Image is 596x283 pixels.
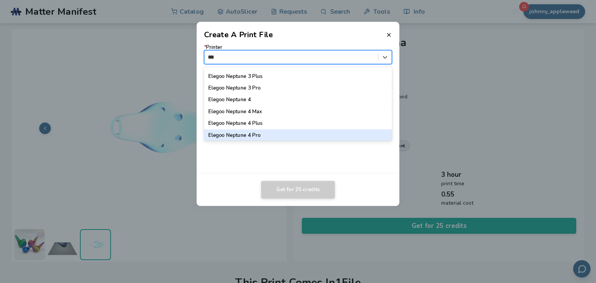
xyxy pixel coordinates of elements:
[204,82,392,94] div: Elegoo Neptune 3 Pro
[208,54,217,60] input: *PrinterElegoo Centauri CarbonElegoo Neptune 1Elegoo Neptune 2Elegoo Neptune 2SElegoo Neptune 3El...
[204,70,392,82] div: Elegoo Neptune 3 Plus
[204,117,392,129] div: Elegoo Neptune 4 Plus
[204,94,392,105] div: Elegoo Neptune 4
[204,44,392,64] label: Printer
[204,106,392,117] div: Elegoo Neptune 4 Max
[204,29,273,40] h2: Create A Print File
[204,129,392,141] div: Elegoo Neptune 4 Pro
[261,181,335,199] button: Get for 25 credits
